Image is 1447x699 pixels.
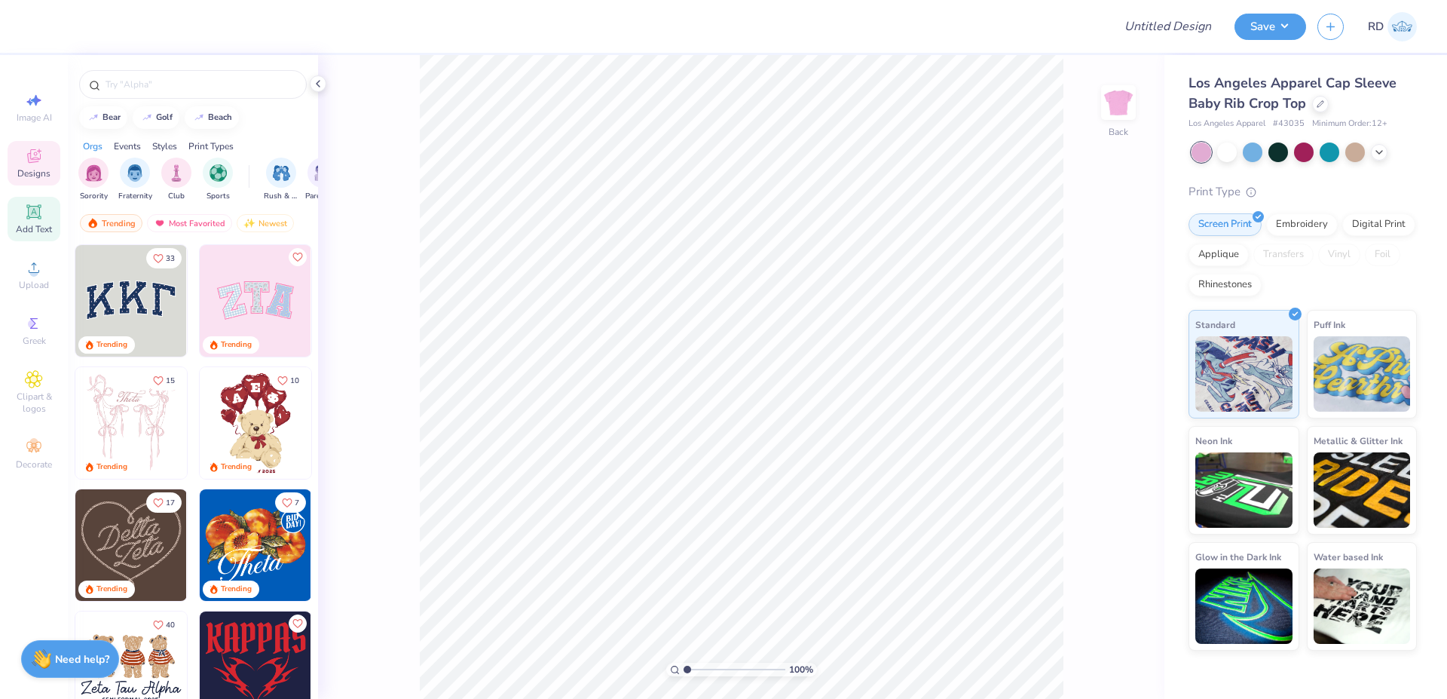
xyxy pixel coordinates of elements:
img: Parent's Weekend Image [314,164,332,182]
img: Sports Image [210,164,227,182]
span: # 43035 [1273,118,1305,130]
span: Water based Ink [1314,549,1383,565]
img: trend_line.gif [193,113,205,122]
div: filter for Club [161,158,191,202]
img: 5ee11766-d822-42f5-ad4e-763472bf8dcf [311,245,422,357]
span: Image AI [17,112,52,124]
img: Metallic & Glitter Ink [1314,452,1411,528]
div: Trending [96,339,127,351]
button: Like [275,492,306,513]
div: Trending [96,461,127,473]
div: filter for Rush & Bid [264,158,298,202]
div: Rhinestones [1188,274,1262,296]
span: 33 [166,255,175,262]
div: filter for Parent's Weekend [305,158,340,202]
div: Foil [1365,244,1400,266]
div: Print Types [188,139,234,153]
img: Puff Ink [1314,336,1411,412]
div: golf [156,113,173,121]
img: d12a98c7-f0f7-4345-bf3a-b9f1b718b86e [186,367,298,479]
button: Like [146,370,182,391]
img: Club Image [168,164,185,182]
button: Like [146,492,182,513]
a: RD [1368,12,1417,41]
input: Try "Alpha" [104,77,297,92]
img: 12710c6a-dcc0-49ce-8688-7fe8d5f96fe2 [75,489,187,601]
div: Newest [237,214,294,232]
img: 587403a7-0594-4a7f-b2bd-0ca67a3ff8dd [200,367,311,479]
div: Screen Print [1188,213,1262,236]
div: Trending [221,584,252,595]
button: Like [289,248,307,266]
img: trend_line.gif [87,113,99,122]
div: bear [102,113,121,121]
span: Upload [19,279,49,291]
button: filter button [305,158,340,202]
img: Rush & Bid Image [273,164,290,182]
img: Newest.gif [243,218,255,228]
img: Water based Ink [1314,569,1411,644]
img: 3b9aba4f-e317-4aa7-a679-c95a879539bd [75,245,187,357]
span: Club [168,191,185,202]
button: filter button [161,158,191,202]
button: beach [185,106,239,129]
img: trend_line.gif [141,113,153,122]
span: Metallic & Glitter Ink [1314,433,1403,449]
button: Like [289,615,307,633]
span: RD [1368,18,1384,35]
img: e74243e0-e378-47aa-a400-bc6bcb25063a [311,367,422,479]
img: f22b6edb-555b-47a9-89ed-0dd391bfae4f [311,489,422,601]
img: Standard [1195,336,1293,412]
div: Events [114,139,141,153]
div: Print Type [1188,183,1417,201]
strong: Need help? [55,652,109,667]
img: most_fav.gif [154,218,166,228]
button: Save [1234,14,1306,40]
img: 83dda5b0-2158-48ca-832c-f6b4ef4c4536 [75,367,187,479]
div: filter for Sorority [78,158,109,202]
div: Trending [80,214,142,232]
img: Back [1103,87,1133,118]
span: Glow in the Dark Ink [1195,549,1281,565]
span: Sorority [80,191,108,202]
div: filter for Sports [203,158,233,202]
button: filter button [264,158,298,202]
img: 9980f5e8-e6a1-4b4a-8839-2b0e9349023c [200,245,311,357]
span: Rush & Bid [264,191,298,202]
button: Like [146,248,182,268]
div: Orgs [83,139,102,153]
div: Trending [96,584,127,595]
span: Neon Ink [1195,433,1232,449]
span: 7 [295,499,299,507]
button: Like [271,370,306,391]
div: Back [1109,125,1128,139]
span: Standard [1195,317,1235,333]
div: Applique [1188,244,1249,266]
span: 10 [290,377,299,385]
span: Los Angeles Apparel [1188,118,1265,130]
input: Untitled Design [1112,11,1223,41]
div: Most Favorited [147,214,232,232]
span: Clipart & logos [8,391,60,415]
button: filter button [203,158,233,202]
div: Digital Print [1342,213,1415,236]
button: golf [133,106,179,129]
button: Like [146,615,182,635]
span: Sports [206,191,230,202]
span: Minimum Order: 12 + [1312,118,1387,130]
span: Greek [23,335,46,347]
img: ead2b24a-117b-4488-9b34-c08fd5176a7b [186,489,298,601]
div: Trending [221,461,252,473]
span: 15 [166,377,175,385]
span: Puff Ink [1314,317,1345,333]
button: bear [79,106,127,129]
span: 17 [166,499,175,507]
img: Rommel Del Rosario [1387,12,1417,41]
img: trending.gif [87,218,99,228]
div: Transfers [1253,244,1314,266]
div: Styles [152,139,177,153]
img: Neon Ink [1195,452,1293,528]
button: filter button [78,158,109,202]
div: Embroidery [1266,213,1338,236]
span: 100 % [789,663,813,676]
